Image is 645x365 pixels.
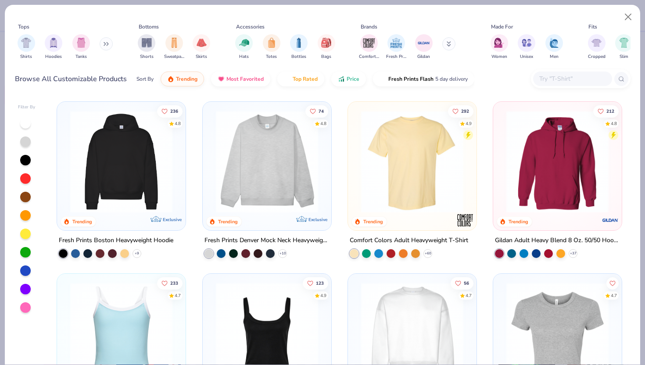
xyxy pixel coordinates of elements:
[520,54,533,60] span: Unisex
[321,54,331,60] span: Bags
[424,251,431,256] span: + 60
[380,75,387,82] img: flash.gif
[226,75,264,82] span: Most Favorited
[545,34,563,60] div: filter for Men
[318,109,323,113] span: 74
[331,72,366,86] button: Price
[305,105,328,117] button: Like
[197,38,207,48] img: Skirts Image
[602,211,619,229] img: Gildan logo
[18,34,35,60] div: filter for Shirts
[175,293,181,299] div: 4.7
[211,111,322,213] img: f5d85501-0dbb-4ee4-b115-c08fa3845d83
[161,72,204,86] button: Trending
[72,34,90,60] button: filter button
[494,38,504,48] img: Women Image
[176,75,197,82] span: Trending
[495,235,620,246] div: Gildan Adult Heavy Blend 8 Oz. 50/50 Hooded Sweatshirt
[502,111,613,213] img: 01756b78-01f6-4cc6-8d8a-3c30c1a0c8ac
[157,277,183,290] button: Like
[588,54,606,60] span: Cropped
[263,34,280,60] div: filter for Totes
[593,105,619,117] button: Like
[170,109,178,113] span: 236
[75,54,87,60] span: Tanks
[373,72,474,86] button: Fresh Prints Flash5 day delivery
[522,38,532,48] img: Unisex Image
[308,217,327,222] span: Exclusive
[320,293,326,299] div: 4.9
[164,34,184,60] div: filter for Sweatpants
[491,23,513,31] div: Made For
[611,120,617,127] div: 4.8
[588,34,606,60] div: filter for Cropped
[464,281,469,286] span: 56
[45,34,62,60] div: filter for Hoodies
[388,75,434,82] span: Fresh Prints Flash
[619,38,629,48] img: Slim Image
[321,38,331,48] img: Bags Image
[164,54,184,60] span: Sweatpants
[290,34,308,60] button: filter button
[318,34,335,60] button: filter button
[263,34,280,60] button: filter button
[415,34,433,60] div: filter for Gildan
[588,23,597,31] div: Fits
[466,293,472,299] div: 4.7
[235,34,253,60] div: filter for Hats
[435,74,468,84] span: 5 day delivery
[267,38,276,48] img: Totes Image
[157,105,183,117] button: Like
[138,34,155,60] div: filter for Shorts
[170,281,178,286] span: 233
[284,75,291,82] img: TopRated.gif
[236,23,265,31] div: Accessories
[20,54,32,60] span: Shirts
[468,111,579,213] img: e55d29c3-c55d-459c-bfd9-9b1c499ab3c6
[362,36,376,50] img: Comfort Colors Image
[291,54,306,60] span: Bottles
[193,34,210,60] button: filter button
[235,34,253,60] button: filter button
[15,74,127,84] div: Browse All Customizable Products
[293,75,318,82] span: Top Rated
[417,54,430,60] span: Gildan
[518,34,535,60] div: filter for Unisex
[138,34,155,60] button: filter button
[386,34,406,60] div: filter for Fresh Prints
[461,109,469,113] span: 292
[322,111,434,213] img: a90f7c54-8796-4cb2-9d6e-4e9644cfe0fe
[204,235,330,246] div: Fresh Prints Denver Mock Neck Heavyweight Sweatshirt
[359,34,379,60] button: filter button
[491,54,507,60] span: Women
[18,23,29,31] div: Tops
[386,54,406,60] span: Fresh Prints
[359,54,379,60] span: Comfort Colors
[350,235,468,246] div: Comfort Colors Adult Heavyweight T-Shirt
[606,277,619,290] button: Like
[318,34,335,60] div: filter for Bags
[417,36,430,50] img: Gildan Image
[139,23,159,31] div: Bottoms
[18,104,36,111] div: Filter By
[620,9,637,25] button: Close
[415,34,433,60] button: filter button
[390,36,403,50] img: Fresh Prints Image
[611,293,617,299] div: 4.7
[361,23,377,31] div: Brands
[347,75,359,82] span: Price
[518,34,535,60] button: filter button
[491,34,508,60] div: filter for Women
[196,54,207,60] span: Skirts
[163,217,182,222] span: Exclusive
[175,120,181,127] div: 4.8
[76,38,86,48] img: Tanks Image
[167,75,174,82] img: trending.gif
[164,34,184,60] button: filter button
[290,34,308,60] div: filter for Bottles
[21,38,31,48] img: Shirts Image
[386,34,406,60] button: filter button
[277,72,324,86] button: Top Rated
[279,251,286,256] span: + 10
[549,38,559,48] img: Men Image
